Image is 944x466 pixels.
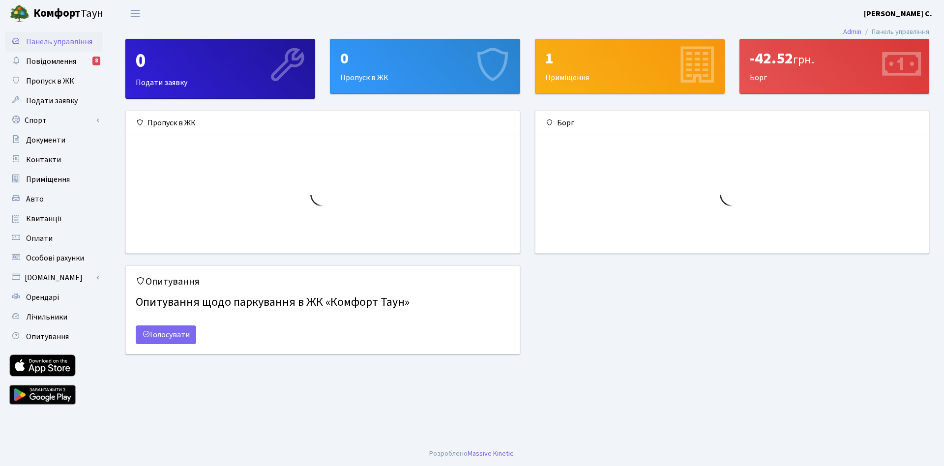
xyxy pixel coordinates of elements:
[26,253,84,263] span: Особові рахунки
[5,91,103,111] a: Подати заявку
[828,22,944,42] nav: breadcrumb
[123,5,147,22] button: Переключити навігацію
[330,39,520,94] a: 0Пропуск в ЖК
[5,229,103,248] a: Оплати
[5,71,103,91] a: Пропуск в ЖК
[5,288,103,307] a: Орендарі
[5,189,103,209] a: Авто
[10,4,29,24] img: logo.png
[33,5,81,21] b: Комфорт
[136,49,305,73] div: 0
[740,39,929,93] div: Борг
[5,130,103,150] a: Документи
[26,154,61,165] span: Контакти
[864,8,932,20] a: [PERSON_NAME] С.
[545,49,714,68] div: 1
[535,39,724,93] div: Приміщення
[5,32,103,52] a: Панель управління
[429,448,468,459] a: Розроблено
[136,276,510,288] h5: Опитування
[26,292,59,303] span: Орендарі
[33,5,103,22] span: Таун
[5,209,103,229] a: Квитанції
[125,39,315,99] a: 0Подати заявку
[26,95,78,106] span: Подати заявку
[793,51,814,68] span: грн.
[26,36,92,47] span: Панель управління
[136,291,510,314] h4: Опитування щодо паркування в ЖК «Комфорт Таун»
[861,27,929,37] li: Панель управління
[26,56,76,67] span: Повідомлення
[26,331,69,342] span: Опитування
[330,39,519,93] div: Пропуск в ЖК
[5,150,103,170] a: Контакти
[429,448,515,459] div: .
[5,248,103,268] a: Особові рахунки
[126,39,315,98] div: Подати заявку
[750,49,919,68] div: -42.52
[5,111,103,130] a: Спорт
[340,49,509,68] div: 0
[5,307,103,327] a: Лічильники
[126,111,520,135] div: Пропуск в ЖК
[5,52,103,71] a: Повідомлення8
[26,174,70,185] span: Приміщення
[26,233,53,244] span: Оплати
[26,76,74,87] span: Пропуск в ЖК
[864,8,932,19] b: [PERSON_NAME] С.
[92,57,100,65] div: 8
[5,170,103,189] a: Приміщення
[26,213,62,224] span: Квитанції
[535,39,725,94] a: 1Приміщення
[535,111,929,135] div: Борг
[136,325,196,344] a: Голосувати
[843,27,861,37] a: Admin
[26,135,65,146] span: Документи
[468,448,513,459] a: Massive Kinetic
[26,312,67,322] span: Лічильники
[5,268,103,288] a: [DOMAIN_NAME]
[26,194,44,204] span: Авто
[5,327,103,347] a: Опитування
